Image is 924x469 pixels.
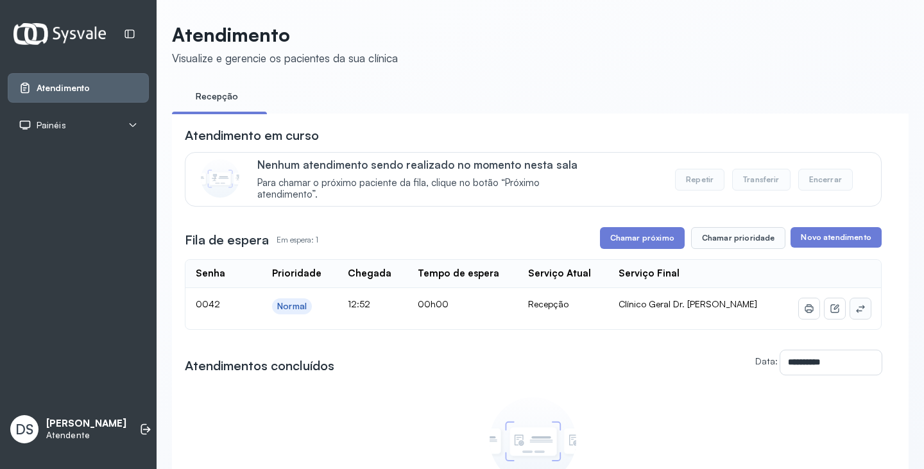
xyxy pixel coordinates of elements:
a: Recepção [172,86,262,107]
p: Atendente [46,430,126,441]
div: Senha [196,268,225,280]
img: Imagem de CalloutCard [201,159,239,198]
div: Prioridade [272,268,321,280]
div: Chegada [348,268,391,280]
div: Serviço Atual [528,268,591,280]
p: [PERSON_NAME] [46,418,126,430]
span: 00h00 [418,298,449,309]
span: Painéis [37,120,66,131]
button: Transferir [732,169,791,191]
div: Serviço Final [619,268,680,280]
span: Atendimento [37,83,90,94]
button: Chamar próximo [600,227,685,249]
h3: Fila de espera [185,231,269,249]
p: Atendimento [172,23,398,46]
button: Novo atendimento [791,227,881,248]
button: Repetir [675,169,724,191]
button: Encerrar [798,169,853,191]
span: 0042 [196,298,220,309]
div: Recepção [528,298,598,310]
h3: Atendimentos concluídos [185,357,334,375]
button: Chamar prioridade [691,227,786,249]
label: Data: [755,355,778,366]
p: Nenhum atendimento sendo realizado no momento nesta sala [257,158,597,171]
span: Clínico Geral Dr. [PERSON_NAME] [619,298,757,309]
h3: Atendimento em curso [185,126,319,144]
div: Normal [277,301,307,312]
span: 12:52 [348,298,370,309]
div: Visualize e gerencie os pacientes da sua clínica [172,51,398,65]
p: Em espera: 1 [277,231,318,249]
img: Logotipo do estabelecimento [13,23,106,44]
a: Atendimento [19,81,138,94]
span: Para chamar o próximo paciente da fila, clique no botão “Próximo atendimento”. [257,177,597,201]
div: Tempo de espera [418,268,499,280]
